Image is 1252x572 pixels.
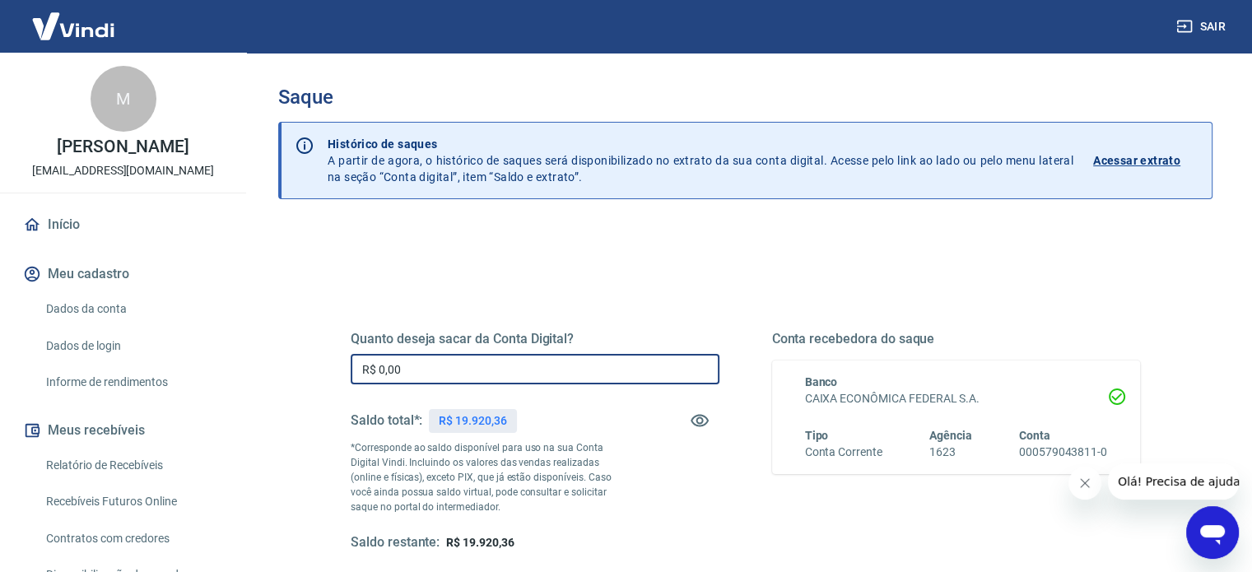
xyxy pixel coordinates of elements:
span: Banco [805,375,838,388]
iframe: Mensagem da empresa [1108,463,1239,500]
iframe: Botão para abrir a janela de mensagens [1186,506,1239,559]
span: Olá! Precisa de ajuda? [10,12,138,25]
h3: Saque [278,86,1212,109]
span: Tipo [805,429,829,442]
p: R$ 19.920,36 [439,412,506,430]
h6: 1623 [929,444,972,461]
span: Agência [929,429,972,442]
span: Conta [1019,429,1050,442]
h5: Quanto deseja sacar da Conta Digital? [351,331,719,347]
a: Dados de login [40,329,226,363]
h6: CAIXA ECONÔMICA FEDERAL S.A. [805,390,1108,407]
button: Meus recebíveis [20,412,226,449]
a: Relatório de Recebíveis [40,449,226,482]
img: Vindi [20,1,127,51]
a: Acessar extrato [1093,136,1198,185]
button: Sair [1173,12,1232,42]
a: Dados da conta [40,292,226,326]
h6: 000579043811-0 [1019,444,1107,461]
button: Meu cadastro [20,256,226,292]
iframe: Fechar mensagem [1068,467,1101,500]
p: *Corresponde ao saldo disponível para uso na sua Conta Digital Vindi. Incluindo os valores das ve... [351,440,627,514]
p: Histórico de saques [328,136,1073,152]
h5: Conta recebedora do saque [772,331,1141,347]
p: [EMAIL_ADDRESS][DOMAIN_NAME] [32,162,214,179]
h5: Saldo restante: [351,534,440,551]
p: Acessar extrato [1093,152,1180,169]
a: Recebíveis Futuros Online [40,485,226,519]
h6: Conta Corrente [805,444,882,461]
p: [PERSON_NAME] [57,138,188,156]
a: Contratos com credores [40,522,226,556]
a: Início [20,207,226,243]
a: Informe de rendimentos [40,365,226,399]
p: A partir de agora, o histórico de saques será disponibilizado no extrato da sua conta digital. Ac... [328,136,1073,185]
span: R$ 19.920,36 [446,536,514,549]
div: M [91,66,156,132]
h5: Saldo total*: [351,412,422,429]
